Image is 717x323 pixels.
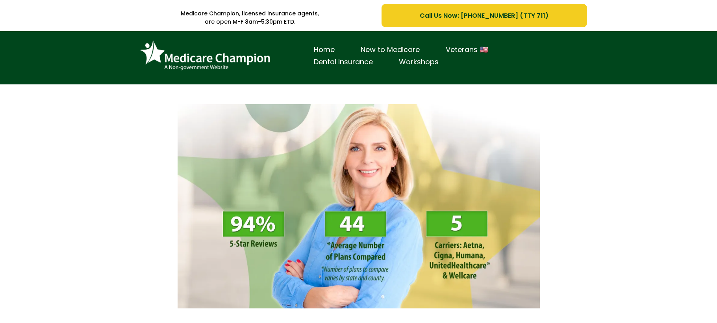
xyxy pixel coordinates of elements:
span: Call Us Now: [PHONE_NUMBER] (TTY 711) [420,11,548,21]
p: are open M-F 8am-5:30pm ETD. [130,18,370,26]
a: New to Medicare [348,44,433,56]
p: Medicare Champion, licensed insurance agents, [130,9,370,18]
a: Call Us Now: 1-833-823-1990 (TTY 711) [382,4,587,27]
img: Brand Logo [136,37,274,75]
a: Home [301,44,348,56]
a: Veterans 🇺🇸 [433,44,501,56]
a: Dental Insurance [301,56,386,68]
a: Workshops [386,56,452,68]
